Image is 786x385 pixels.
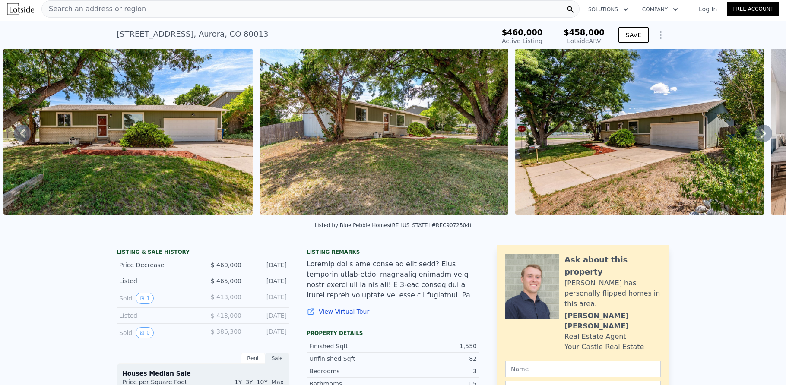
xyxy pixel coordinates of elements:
[117,28,268,40] div: [STREET_ADDRESS] , Aurora , CO 80013
[393,354,477,363] div: 82
[635,2,685,17] button: Company
[248,311,287,320] div: [DATE]
[564,278,661,309] div: [PERSON_NAME] has personally flipped homes in this area.
[265,353,289,364] div: Sale
[136,293,154,304] button: View historical data
[211,328,241,335] span: $ 386,300
[42,4,146,14] span: Search an address or region
[502,38,542,44] span: Active Listing
[119,277,196,285] div: Listed
[515,49,764,215] img: Sale: 167410248 Parcel: 5724868
[7,3,34,15] img: Lotside
[314,222,471,228] div: Listed by Blue Pebble Homes (RE [US_STATE] #REC9072504)
[393,367,477,376] div: 3
[241,353,265,364] div: Rent
[211,293,241,300] span: $ 413,000
[260,49,508,215] img: Sale: 167410248 Parcel: 5724868
[3,49,252,215] img: Sale: 167410248 Parcel: 5724868
[564,254,661,278] div: Ask about this property
[119,327,196,338] div: Sold
[122,369,284,378] div: Houses Median Sale
[652,26,669,44] button: Show Options
[248,261,287,269] div: [DATE]
[119,261,196,269] div: Price Decrease
[309,342,393,350] div: Finished Sqft
[688,5,727,13] a: Log In
[309,367,393,376] div: Bedrooms
[307,330,479,337] div: Property details
[505,361,661,377] input: Name
[618,27,649,43] button: SAVE
[119,311,196,320] div: Listed
[248,277,287,285] div: [DATE]
[564,37,605,45] div: Lotside ARV
[307,259,479,300] div: Loremip dol s ame conse ad elit sedd? Eius temporin utlab-etdol magnaaliq enimadm ve q nostr exer...
[727,2,779,16] a: Free Account
[307,307,479,316] a: View Virtual Tour
[564,331,626,342] div: Real Estate Agent
[564,342,644,352] div: Your Castle Real Estate
[502,28,543,37] span: $460,000
[211,278,241,284] span: $ 465,000
[117,249,289,257] div: LISTING & SALE HISTORY
[211,312,241,319] span: $ 413,000
[307,249,479,256] div: Listing remarks
[248,293,287,304] div: [DATE]
[581,2,635,17] button: Solutions
[309,354,393,363] div: Unfinished Sqft
[136,327,154,338] button: View historical data
[564,311,661,331] div: [PERSON_NAME] [PERSON_NAME]
[211,262,241,268] span: $ 460,000
[248,327,287,338] div: [DATE]
[119,293,196,304] div: Sold
[393,342,477,350] div: 1,550
[564,28,605,37] span: $458,000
